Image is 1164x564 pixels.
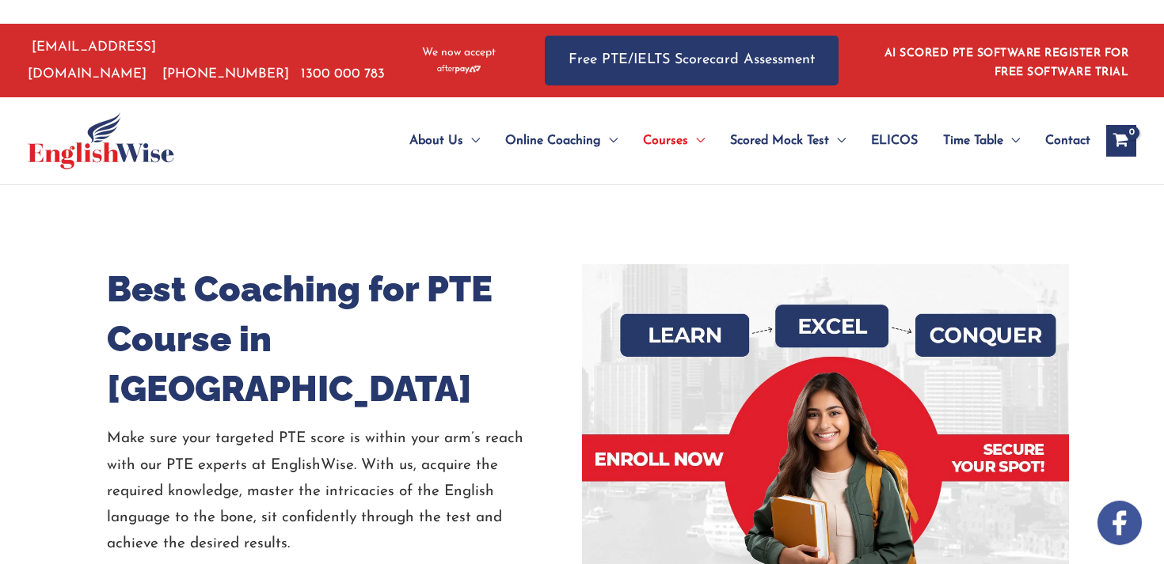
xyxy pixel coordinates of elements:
p: Make sure your targeted PTE score is within your arm’s reach with our PTE experts at EnglishWise.... [107,426,570,557]
span: About Us [409,113,463,168]
span: Online Coaching [505,113,601,168]
a: AI SCORED PTE SOFTWARE REGISTER FOR FREE SOFTWARE TRIAL [884,47,1129,78]
a: [PHONE_NUMBER] [162,67,289,81]
h1: Best Coaching for PTE Course in [GEOGRAPHIC_DATA] [107,264,570,414]
span: Time Table [943,113,1003,168]
img: Afterpay-Logo [437,65,481,74]
a: [EMAIL_ADDRESS][DOMAIN_NAME] [28,40,156,80]
a: 1300 000 783 [301,67,385,81]
span: Menu Toggle [1003,113,1020,168]
img: white-facebook.png [1097,501,1142,545]
a: Contact [1033,113,1090,168]
img: cropped-ew-logo [28,112,174,169]
a: About UsMenu Toggle [397,113,493,168]
a: CoursesMenu Toggle [630,113,717,168]
aside: Header Widget 1 [875,35,1136,86]
span: Courses [643,113,688,168]
span: We now accept [422,45,496,61]
span: Menu Toggle [463,113,480,168]
span: Menu Toggle [601,113,618,168]
span: Menu Toggle [829,113,846,168]
nav: Site Navigation: Main Menu [371,113,1090,168]
span: Menu Toggle [688,113,705,168]
a: Time TableMenu Toggle [930,113,1033,168]
a: ELICOS [858,113,930,168]
a: View Shopping Cart, empty [1106,125,1136,157]
span: Scored Mock Test [730,113,829,168]
span: ELICOS [871,113,918,168]
span: Contact [1045,113,1090,168]
a: Free PTE/IELTS Scorecard Assessment [545,36,839,85]
a: Online CoachingMenu Toggle [493,113,630,168]
a: Scored Mock TestMenu Toggle [717,113,858,168]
